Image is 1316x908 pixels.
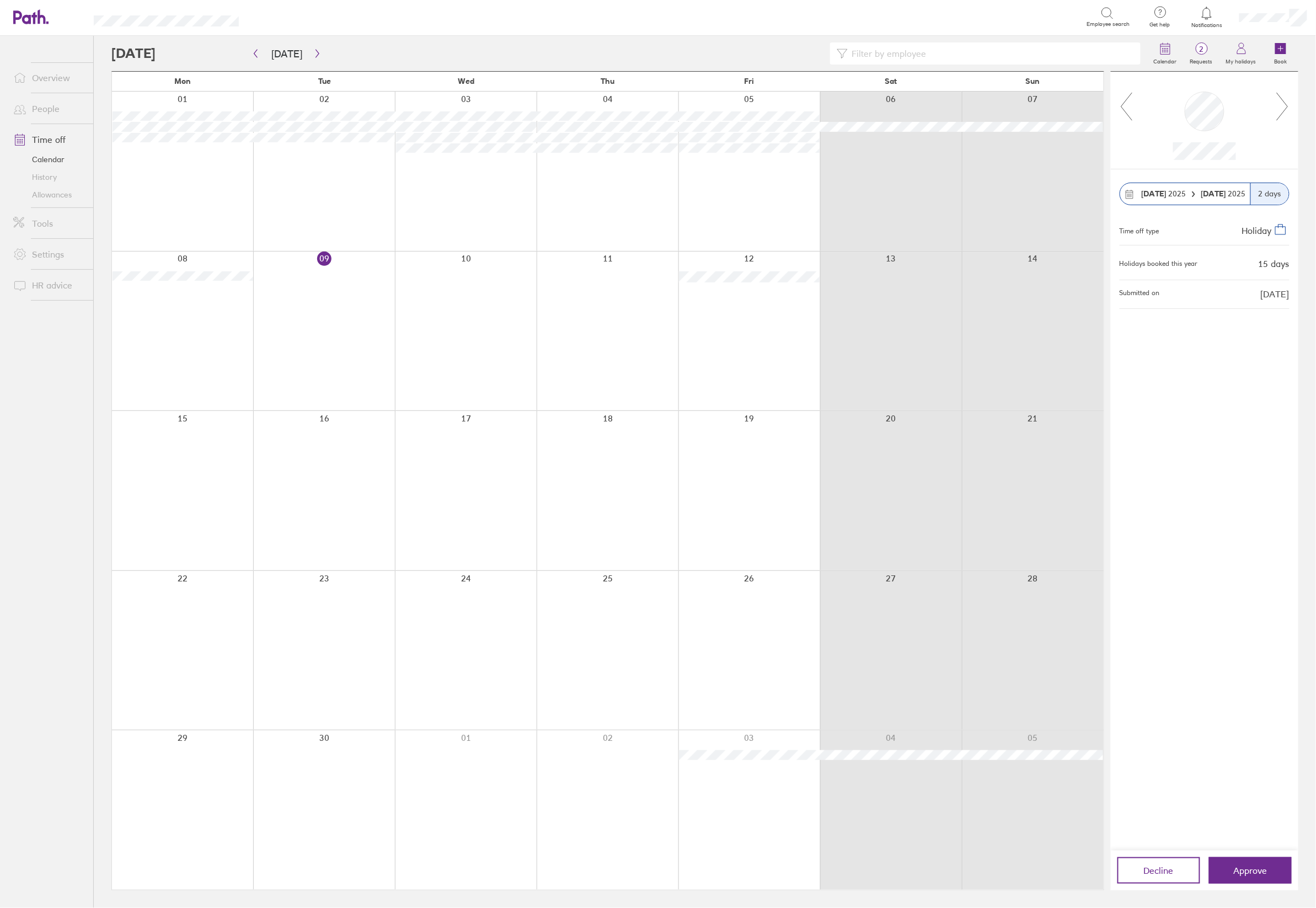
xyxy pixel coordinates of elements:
[263,45,311,63] button: [DATE]
[1142,22,1178,28] span: Get help
[1142,189,1186,198] span: 2025
[174,77,191,86] span: Mon
[1268,55,1294,65] label: Book
[848,43,1134,64] input: Filter by employee
[1026,77,1040,86] span: Sun
[1184,45,1219,54] span: 2
[1120,223,1159,236] div: Time off type
[1259,259,1290,269] div: 15 days
[318,77,331,86] span: Tue
[1250,183,1289,205] div: 2 days
[1184,55,1219,65] label: Requests
[1120,289,1160,299] span: Submitted on
[4,168,93,186] a: History
[4,98,93,120] a: People
[1184,36,1219,71] a: 2Requests
[1201,189,1228,199] strong: [DATE]
[885,77,897,86] span: Sat
[1117,857,1200,884] button: Decline
[4,67,93,89] a: Overview
[4,243,93,265] a: Settings
[1189,6,1225,29] a: Notifications
[1087,21,1130,28] span: Employee search
[1142,189,1167,199] strong: [DATE]
[4,186,93,204] a: Allowances
[1120,260,1198,268] div: Holidays booked this year
[269,12,297,22] div: Search
[4,129,93,151] a: Time off
[1219,36,1263,71] a: My holidays
[1261,289,1290,299] span: [DATE]
[4,151,93,168] a: Calendar
[4,212,93,234] a: Tools
[1263,36,1298,71] a: Book
[1144,866,1174,875] span: Decline
[458,77,474,86] span: Wed
[1147,55,1184,65] label: Calendar
[745,77,755,86] span: Fri
[601,77,615,86] span: Thu
[1234,866,1267,875] span: Approve
[4,274,93,296] a: HR advice
[1209,857,1292,884] button: Approve
[1201,189,1246,198] span: 2025
[1189,22,1225,29] span: Notifications
[1219,55,1263,65] label: My holidays
[1242,226,1272,237] span: Holiday
[1147,36,1184,71] a: Calendar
